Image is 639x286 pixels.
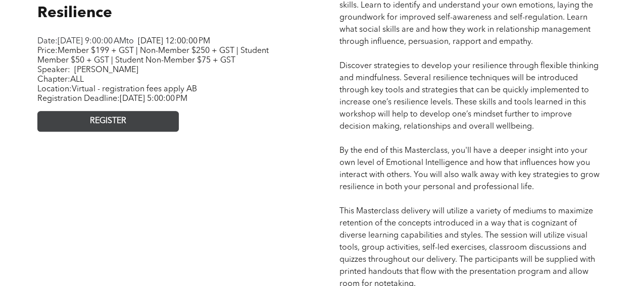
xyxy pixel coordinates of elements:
a: REGISTER [37,111,179,132]
span: Location: Registration Deadline: [37,85,197,103]
span: ALL [70,76,84,84]
span: Virtual - registration fees apply AB [72,85,197,93]
span: [DATE] 9:00:00 AM [58,37,126,45]
span: [DATE] 12:00:00 PM [138,37,210,45]
span: Chapter: [37,76,84,84]
span: Member $199 + GST | Non-Member $250 + GST | Student Member $50 + GST | Student Non-Member $75 + GST [37,47,269,65]
span: [PERSON_NAME] [74,66,138,74]
span: Speaker: [37,66,70,74]
span: Price: [37,47,269,65]
span: Date: to [37,37,134,45]
span: REGISTER [90,117,126,126]
span: [DATE] 5:00:00 PM [120,95,187,103]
